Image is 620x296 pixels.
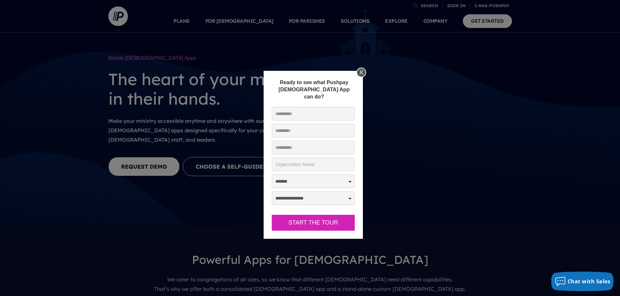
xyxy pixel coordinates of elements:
div: Ready to see what Pushpay [DEMOGRAPHIC_DATA] App can do? [272,79,356,100]
div: X [356,68,366,77]
input: Organization Name [272,158,355,171]
button: Start the Tour [272,215,355,231]
span: Chat with Sales [568,278,611,285]
button: Chat with Sales [551,272,614,291]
